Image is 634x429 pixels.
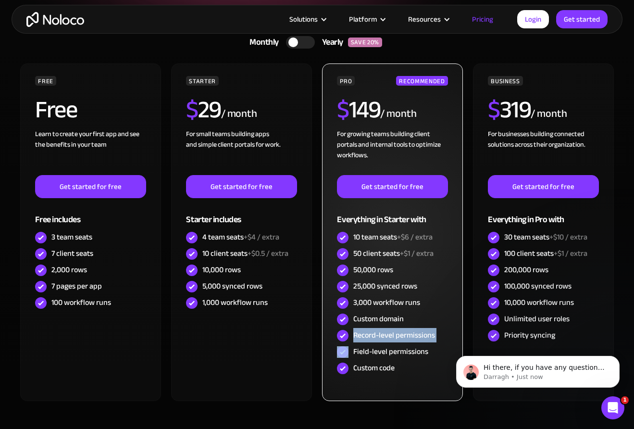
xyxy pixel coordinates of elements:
a: Get started for free [35,175,146,198]
div: Platform [349,13,377,25]
div: / month [531,106,567,122]
div: 3,000 workflow runs [353,297,420,308]
div: 10,000 workflow runs [504,297,574,308]
div: Record-level permissions [353,330,435,341]
span: +$1 / extra [400,246,434,261]
div: Solutions [277,13,337,25]
a: home [26,12,84,27]
div: Everything in Starter with [337,198,448,229]
div: 4 team seats [202,232,279,242]
div: Resources [408,13,441,25]
a: Get started for free [488,175,598,198]
div: PRO [337,76,355,86]
h2: 29 [186,98,221,122]
span: +$10 / extra [549,230,587,244]
span: $ [186,87,198,132]
div: Starter includes [186,198,297,229]
a: Get started for free [337,175,448,198]
div: SAVE 20% [348,38,382,47]
div: 1,000 workflow runs [202,297,268,308]
div: Platform [337,13,396,25]
div: 200,000 rows [504,265,548,275]
div: 10,000 rows [202,265,241,275]
div: FREE [35,76,56,86]
span: +$0.5 / extra [248,246,288,261]
iframe: Intercom live chat [601,396,624,419]
div: Everything in Pro with [488,198,598,229]
div: 7 client seats [51,248,93,259]
h2: 149 [337,98,380,122]
div: 10 team seats [353,232,433,242]
span: +$6 / extra [397,230,433,244]
div: Learn to create your first app and see the benefits in your team ‍ [35,129,146,175]
a: Get started for free [186,175,297,198]
a: Login [517,10,549,28]
div: 25,000 synced rows [353,281,417,291]
div: Custom code [353,363,395,373]
div: 30 team seats [504,232,587,242]
div: STARTER [186,76,218,86]
div: Unlimited user roles [504,314,570,324]
div: 50,000 rows [353,265,393,275]
div: BUSINESS [488,76,522,86]
a: Pricing [460,13,505,25]
div: 100 workflow runs [51,297,111,308]
h2: 319 [488,98,531,122]
div: Solutions [289,13,318,25]
div: For small teams building apps and simple client portals for work. ‍ [186,129,297,175]
div: Resources [396,13,460,25]
div: Free includes [35,198,146,229]
span: +$4 / extra [244,230,279,244]
iframe: Intercom notifications message [442,336,634,403]
div: 50 client seats [353,248,434,259]
a: Get started [556,10,608,28]
div: / month [221,106,257,122]
div: 100 client seats [504,248,587,259]
div: 10 client seats [202,248,288,259]
div: RECOMMENDED [396,76,448,86]
span: 1 [621,396,629,404]
div: For businesses building connected solutions across their organization. ‍ [488,129,598,175]
span: $ [488,87,500,132]
div: 2,000 rows [51,265,87,275]
div: Field-level permissions [353,346,428,357]
div: For growing teams building client portals and internal tools to optimize workflows. [337,129,448,175]
div: 5,000 synced rows [202,281,262,291]
div: Yearly [315,35,348,50]
div: 100,000 synced rows [504,281,572,291]
div: 7 pages per app [51,281,102,291]
div: Priority syncing [504,330,555,341]
span: $ [337,87,349,132]
div: 3 team seats [51,232,92,242]
div: Custom domain [353,314,404,324]
span: +$1 / extra [554,246,587,261]
h2: Free [35,98,77,122]
div: / month [380,106,416,122]
div: Monthly [237,35,286,50]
